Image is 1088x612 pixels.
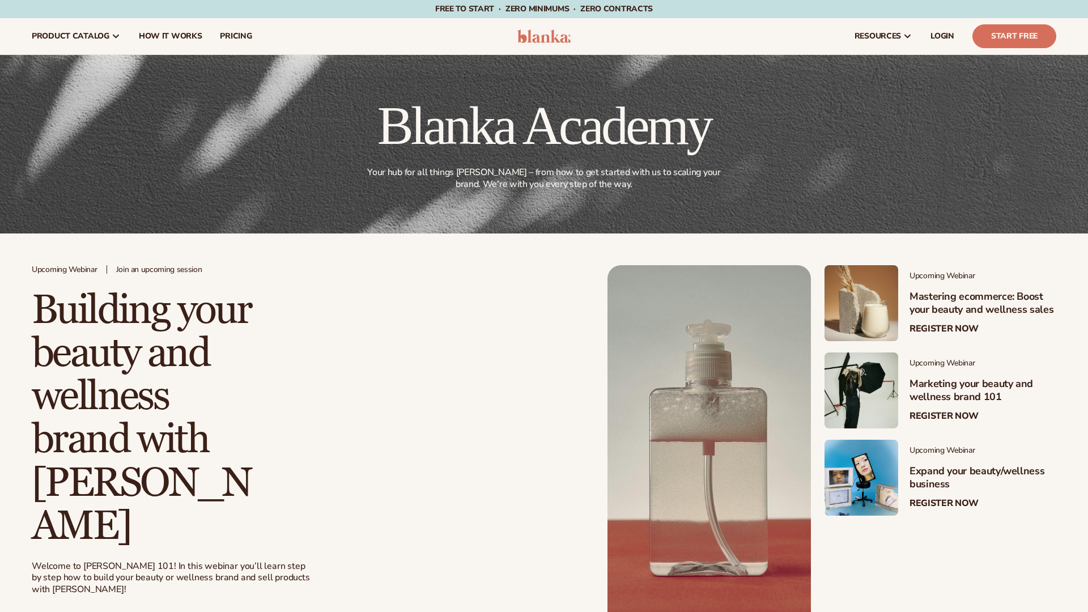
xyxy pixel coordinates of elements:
[116,265,202,275] span: Join an upcoming session
[220,32,252,41] span: pricing
[972,24,1056,48] a: Start Free
[909,271,1056,281] span: Upcoming Webinar
[130,18,211,54] a: How It Works
[361,99,727,153] h1: Blanka Academy
[32,560,312,596] div: Welcome to [PERSON_NAME] 101! In this webinar you’ll learn step by step how to build your beauty ...
[921,18,963,54] a: LOGIN
[909,411,979,422] a: Register Now
[855,32,901,41] span: resources
[211,18,261,54] a: pricing
[32,32,109,41] span: product catalog
[435,3,653,14] span: Free to start · ZERO minimums · ZERO contracts
[909,465,1056,491] h3: Expand your beauty/wellness business
[845,18,921,54] a: resources
[139,32,202,41] span: How It Works
[363,167,725,190] p: Your hub for all things [PERSON_NAME] – from how to get started with us to scaling your brand. We...
[909,446,1056,456] span: Upcoming Webinar
[930,32,954,41] span: LOGIN
[517,29,571,43] img: logo
[909,290,1056,317] h3: Mastering ecommerce: Boost your beauty and wellness sales
[32,289,258,547] h2: Building your beauty and wellness brand with [PERSON_NAME]
[909,359,1056,368] span: Upcoming Webinar
[23,18,130,54] a: product catalog
[909,324,979,334] a: Register Now
[32,265,97,275] span: Upcoming Webinar
[909,377,1056,404] h3: Marketing your beauty and wellness brand 101
[909,498,979,509] a: Register Now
